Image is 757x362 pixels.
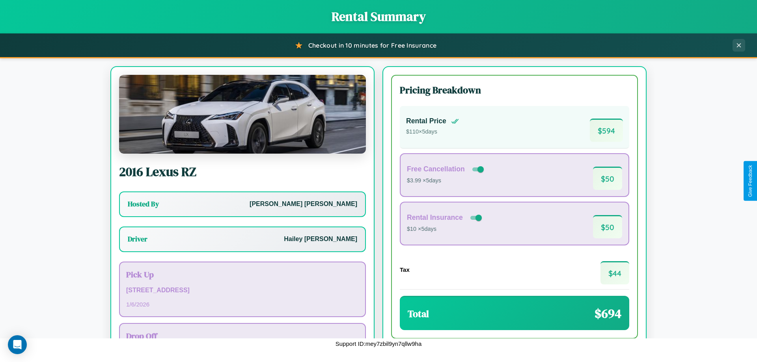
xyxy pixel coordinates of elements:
[407,224,483,234] p: $10 × 5 days
[284,234,357,245] p: Hailey [PERSON_NAME]
[406,117,446,125] h4: Rental Price
[407,213,463,222] h4: Rental Insurance
[128,234,147,244] h3: Driver
[8,8,749,25] h1: Rental Summary
[250,199,357,210] p: [PERSON_NAME] [PERSON_NAME]
[595,305,621,322] span: $ 694
[407,176,485,186] p: $3.99 × 5 days
[126,299,359,310] p: 1 / 6 / 2026
[126,285,359,296] p: [STREET_ADDRESS]
[126,330,359,342] h3: Drop Off
[400,84,629,97] h3: Pricing Breakdown
[119,75,366,154] img: Lexus RZ
[593,167,622,190] span: $ 50
[748,165,753,197] div: Give Feedback
[408,307,429,320] h3: Total
[400,266,410,273] h4: Tax
[126,269,359,280] h3: Pick Up
[406,127,459,137] p: $ 110 × 5 days
[407,165,465,173] h4: Free Cancellation
[8,335,27,354] div: Open Intercom Messenger
[600,261,629,284] span: $ 44
[308,41,436,49] span: Checkout in 10 minutes for Free Insurance
[590,119,623,142] span: $ 594
[336,338,421,349] p: Support ID: mey7zbil9yn7qllw9ha
[593,215,622,238] span: $ 50
[128,199,159,209] h3: Hosted By
[119,163,366,180] h2: 2016 Lexus RZ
